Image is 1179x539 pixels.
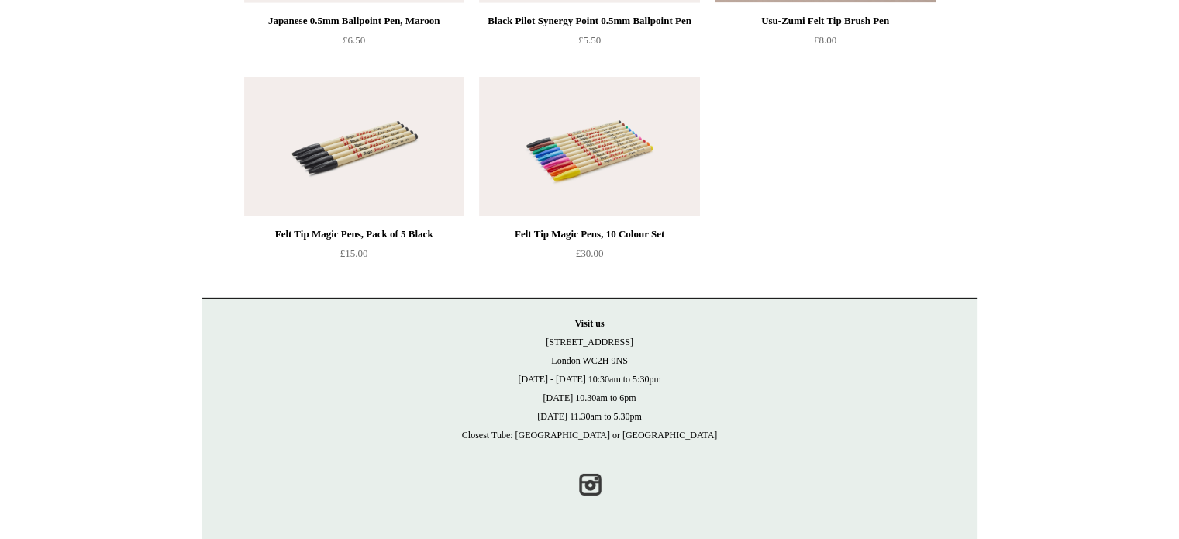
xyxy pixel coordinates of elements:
[483,12,695,30] div: Black Pilot Synergy Point 0.5mm Ballpoint Pen
[575,318,605,329] strong: Visit us
[479,77,699,216] a: Felt Tip Magic Pens, 10 Colour Set Felt Tip Magic Pens, 10 Colour Set
[343,34,365,46] span: £6.50
[479,12,699,75] a: Black Pilot Synergy Point 0.5mm Ballpoint Pen £5.50
[719,12,931,30] div: Usu-Zumi Felt Tip Brush Pen
[244,12,464,75] a: Japanese 0.5mm Ballpoint Pen, Maroon £6.50
[244,77,464,216] a: Felt Tip Magic Pens, Pack of 5 Black Felt Tip Magic Pens, Pack of 5 Black
[479,225,699,289] a: Felt Tip Magic Pens, 10 Colour Set £30.00
[576,247,604,259] span: £30.00
[244,225,464,289] a: Felt Tip Magic Pens, Pack of 5 Black £15.00
[479,77,699,216] img: Felt Tip Magic Pens, 10 Colour Set
[340,247,368,259] span: £15.00
[248,12,460,30] div: Japanese 0.5mm Ballpoint Pen, Maroon
[248,225,460,244] div: Felt Tip Magic Pens, Pack of 5 Black
[244,77,464,216] img: Felt Tip Magic Pens, Pack of 5 Black
[218,314,962,444] p: [STREET_ADDRESS] London WC2H 9NS [DATE] - [DATE] 10:30am to 5:30pm [DATE] 10.30am to 6pm [DATE] 1...
[715,12,935,75] a: Usu-Zumi Felt Tip Brush Pen £8.00
[573,468,607,502] a: Instagram
[814,34,836,46] span: £8.00
[483,225,695,244] div: Felt Tip Magic Pens, 10 Colour Set
[578,34,601,46] span: £5.50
